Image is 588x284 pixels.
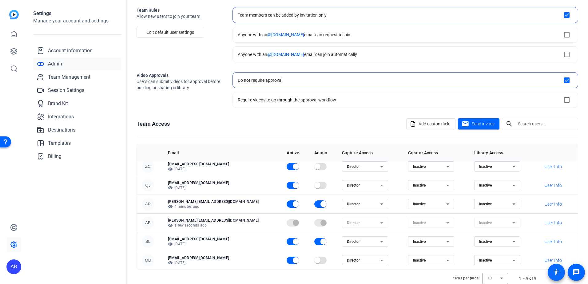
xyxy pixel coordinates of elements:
[168,167,277,172] p: [DATE]
[168,255,277,260] p: [EMAIL_ADDRESS][DOMAIN_NAME]
[6,259,21,274] div: AB
[347,202,360,206] span: Director
[458,118,499,129] button: Send invites
[540,199,566,210] button: User Info
[33,124,121,136] a: Destinations
[518,120,573,128] input: Search users...
[33,97,121,110] a: Brand Kit
[540,255,566,266] button: User Info
[9,10,19,19] img: blue-gradient.svg
[479,202,492,206] span: Inactive
[168,204,277,209] p: 4 minutes ago
[168,242,173,247] mat-icon: visibility
[540,217,566,228] button: User Info
[168,167,173,172] mat-icon: visibility
[545,201,562,207] span: User Info
[33,150,121,163] a: Billing
[479,258,492,262] span: Inactive
[48,140,71,147] span: Templates
[540,180,566,191] button: User Info
[137,72,223,78] h2: Video Approvals
[168,242,277,247] p: [DATE]
[238,77,282,83] div: Do not require approval
[142,198,154,210] div: AR
[479,183,492,187] span: Inactive
[142,235,154,248] div: SL
[33,58,121,70] a: Admin
[472,121,495,127] span: Send invites
[540,161,566,172] button: User Info
[479,239,492,244] span: Inactive
[168,180,277,185] p: [EMAIL_ADDRESS][DOMAIN_NAME]
[309,144,337,161] th: Admin
[168,237,277,242] p: [EMAIL_ADDRESS][DOMAIN_NAME]
[48,47,93,54] span: Account Information
[462,120,469,128] mat-icon: mail
[147,26,194,38] span: Edit default user settings
[573,269,580,276] mat-icon: message
[142,179,154,191] div: QJ
[168,260,173,265] mat-icon: visibility
[48,60,62,68] span: Admin
[168,185,277,190] p: [DATE]
[413,258,426,262] span: Inactive
[347,239,360,244] span: Director
[238,12,327,18] div: Team members can be added by invitation only
[163,144,282,161] th: Email
[33,137,121,149] a: Templates
[337,144,403,161] th: Capture Access
[347,183,360,187] span: Director
[48,73,90,81] span: Team Management
[33,111,121,123] a: Integrations
[413,202,426,206] span: Inactive
[238,51,357,57] div: Anyone with an email can join automatically
[33,10,121,17] h1: Settings
[168,162,277,167] p: [EMAIL_ADDRESS][DOMAIN_NAME]
[413,239,426,244] span: Inactive
[142,217,154,229] div: AB
[238,97,336,103] div: Require videos to go through the approval workflow
[267,52,304,57] span: @[DOMAIN_NAME]
[502,120,517,128] mat-icon: search
[137,13,223,19] span: Allow new users to join your team
[553,269,560,276] mat-icon: accessibility
[545,182,562,188] span: User Info
[540,236,566,247] button: User Info
[137,27,204,38] button: Edit default user settings
[137,120,170,128] h1: Team Access
[406,118,455,129] button: Add custom field
[168,218,277,223] p: [PERSON_NAME][EMAIL_ADDRESS][DOMAIN_NAME]
[168,185,173,190] mat-icon: visibility
[33,84,121,97] a: Session Settings
[545,239,562,245] span: User Info
[48,153,62,160] span: Billing
[267,32,304,37] span: @[DOMAIN_NAME]
[48,100,68,107] span: Brand Kit
[33,71,121,83] a: Team Management
[282,144,309,161] th: Active
[142,254,154,266] div: MB
[419,118,451,130] span: Add custom field
[238,32,350,38] div: Anyone with an email can request to join
[545,220,562,226] span: User Info
[479,164,492,169] span: Inactive
[168,223,173,228] mat-icon: visibility
[137,78,223,91] span: Users can submit videos for approval before building or sharing in library
[33,45,121,57] a: Account Information
[168,204,173,209] mat-icon: visibility
[403,144,469,161] th: Creator Access
[48,113,74,120] span: Integrations
[48,87,84,94] span: Session Settings
[413,183,426,187] span: Inactive
[48,126,75,134] span: Destinations
[137,7,223,13] h2: Team Rules
[33,17,121,25] h2: Manage your account and settings
[142,160,154,173] div: ZC
[168,223,277,228] p: a few seconds ago
[347,258,360,262] span: Director
[545,257,562,263] span: User Info
[545,164,562,170] span: User Info
[347,164,360,169] span: Director
[452,275,480,281] div: Items per page:
[168,199,277,204] p: [PERSON_NAME][EMAIL_ADDRESS][DOMAIN_NAME]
